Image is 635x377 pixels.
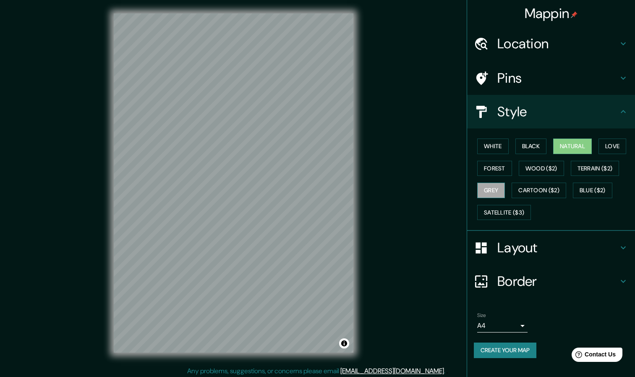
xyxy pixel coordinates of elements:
[571,161,619,176] button: Terrain ($2)
[497,103,618,120] h4: Style
[553,139,592,154] button: Natural
[512,183,566,198] button: Cartoon ($2)
[497,273,618,290] h4: Border
[497,35,618,52] h4: Location
[447,366,448,376] div: .
[445,366,447,376] div: .
[519,161,564,176] button: Wood ($2)
[474,343,536,358] button: Create your map
[477,139,509,154] button: White
[497,70,618,86] h4: Pins
[340,367,444,375] a: [EMAIL_ADDRESS][DOMAIN_NAME]
[467,264,635,298] div: Border
[467,27,635,60] div: Location
[477,319,528,332] div: A4
[114,13,353,353] canvas: Map
[560,344,626,368] iframe: Help widget launcher
[467,95,635,128] div: Style
[477,312,486,319] label: Size
[187,366,445,376] p: Any problems, suggestions, or concerns please email .
[467,61,635,95] div: Pins
[339,338,349,348] button: Toggle attribution
[598,139,626,154] button: Love
[573,183,612,198] button: Blue ($2)
[525,5,578,22] h4: Mappin
[477,205,531,220] button: Satellite ($3)
[477,161,512,176] button: Forest
[477,183,505,198] button: Grey
[467,231,635,264] div: Layout
[497,239,618,256] h4: Layout
[571,11,578,18] img: pin-icon.png
[515,139,547,154] button: Black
